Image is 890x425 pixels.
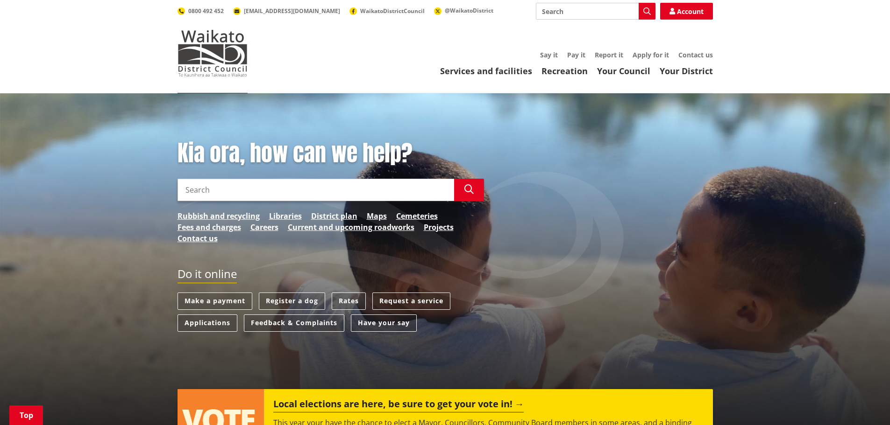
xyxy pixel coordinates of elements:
[660,65,713,77] a: Your District
[178,267,237,284] h2: Do it online
[633,50,669,59] a: Apply for it
[178,293,252,310] a: Make a payment
[372,293,450,310] a: Request a service
[597,65,650,77] a: Your Council
[660,3,713,20] a: Account
[178,7,224,15] a: 0800 492 452
[311,210,357,222] a: District plan
[273,398,524,412] h2: Local elections are here, be sure to get your vote in!
[678,50,713,59] a: Contact us
[178,314,237,332] a: Applications
[188,7,224,15] span: 0800 492 452
[536,3,655,20] input: Search input
[178,233,218,244] a: Contact us
[178,222,241,233] a: Fees and charges
[259,293,325,310] a: Register a dog
[541,65,588,77] a: Recreation
[349,7,425,15] a: WaikatoDistrictCouncil
[9,405,43,425] a: Top
[288,222,414,233] a: Current and upcoming roadworks
[250,222,278,233] a: Careers
[424,222,454,233] a: Projects
[434,7,493,14] a: @WaikatoDistrict
[233,7,340,15] a: [EMAIL_ADDRESS][DOMAIN_NAME]
[445,7,493,14] span: @WaikatoDistrict
[396,210,438,222] a: Cemeteries
[178,210,260,222] a: Rubbish and recycling
[360,7,425,15] span: WaikatoDistrictCouncil
[269,210,302,222] a: Libraries
[567,50,585,59] a: Pay it
[540,50,558,59] a: Say it
[244,314,344,332] a: Feedback & Complaints
[367,210,387,222] a: Maps
[178,30,248,77] img: Waikato District Council - Te Kaunihera aa Takiwaa o Waikato
[244,7,340,15] span: [EMAIL_ADDRESS][DOMAIN_NAME]
[332,293,366,310] a: Rates
[178,179,454,201] input: Search input
[351,314,417,332] a: Have your say
[178,140,484,167] h1: Kia ora, how can we help?
[440,65,532,77] a: Services and facilities
[595,50,623,59] a: Report it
